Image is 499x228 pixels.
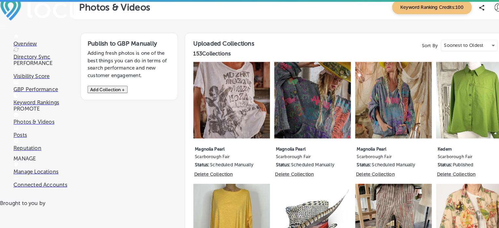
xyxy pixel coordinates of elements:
[270,158,284,164] p: Status:
[13,177,72,183] p: Connected Accounts
[13,110,72,122] a: Photos & Videos
[268,60,343,135] img: Collection thumbnail
[412,42,427,47] p: Sort By
[427,167,464,173] p: Delete Collection
[434,41,472,47] p: Soonest to Oldest
[348,158,363,164] p: Status:
[13,33,72,46] a: Overview
[189,49,225,55] h4: 153 Collections
[13,141,72,148] p: Reputation
[13,65,72,77] a: Visibility Score
[13,116,72,122] p: Photos & Videos
[348,139,423,151] label: Magnolia Pearl
[348,167,385,173] p: Delete Collection
[190,167,227,173] p: Delete Collection
[431,39,486,50] div: Soonest to Oldest
[13,164,72,171] p: Manage Locations
[347,60,422,135] img: Collection thumbnail
[13,152,72,158] p: MANAGE
[13,91,72,103] a: Keyword Rankings
[270,151,344,158] label: Scarborough Fair
[13,52,72,58] p: Directory Sync
[191,151,265,158] label: Scarborough Fair
[13,84,72,90] p: GBP Performance
[77,2,147,12] p: Photos & Videos
[189,60,264,135] img: Collection thumbnail
[13,122,72,135] a: Posts
[86,84,125,91] button: Add Collection +
[270,139,344,151] label: Magnolia Pearl
[427,158,442,164] p: Status:
[13,58,72,65] p: PERFORMANCE
[13,97,72,103] p: Keyword Rankings
[189,39,248,46] h3: Uploaded Collections
[363,158,405,164] p: Scheduled Manually
[86,48,167,77] p: Adding fresh photos is one of the best things you can do in terms of search performance and new c...
[191,139,265,151] label: Magnolia Pearl
[13,171,72,183] a: Connected Accounts
[284,158,327,164] p: Scheduled Manually
[86,39,167,46] h3: Publish to GBP Manually
[13,158,72,171] a: Manage Locations
[13,71,72,77] p: Visibility Score
[13,78,72,90] a: GBP Performance
[205,158,248,164] p: Scheduled Manually
[13,135,72,148] a: Reputation
[383,0,461,14] span: Keyword Ranking Credits: 100
[348,151,423,158] label: Scarborough Fair
[269,167,306,173] p: Delete Collection
[13,129,72,135] p: Posts
[13,103,72,109] p: PROMOTE
[13,46,72,58] a: Directory Sync
[442,158,462,164] p: Published
[13,39,72,46] p: Overview
[191,158,205,164] p: Status:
